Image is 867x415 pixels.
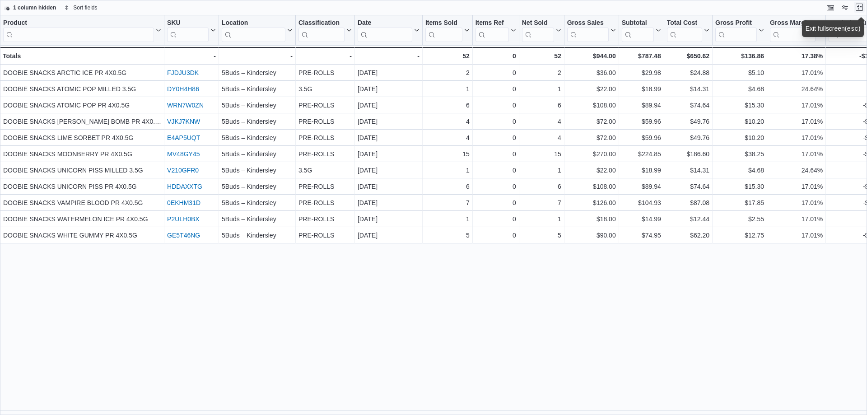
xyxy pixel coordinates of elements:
div: 5Buds – Kindersley [222,132,293,143]
div: 5Buds – Kindersley [222,149,293,159]
div: $49.76 [667,116,709,127]
div: 0 [475,132,516,143]
a: HDDAXXTG [167,183,202,190]
div: 15 [425,149,470,159]
div: $29.98 [622,67,661,78]
button: Location [222,19,293,42]
div: $72.00 [567,132,616,143]
div: $10.20 [715,132,764,143]
div: 4 [522,132,561,143]
button: Items Ref [475,19,516,42]
div: 5Buds – Kindersley [222,181,293,192]
div: [DATE] [358,132,420,143]
div: [DATE] [358,181,420,192]
div: 5Buds – Kindersley [222,116,293,127]
div: Net Sold [522,19,554,42]
button: Subtotal [622,19,661,42]
div: Product [3,19,154,28]
div: 0 [475,51,516,61]
div: 2 [425,67,470,78]
div: Date [358,19,412,28]
div: Net Sold [522,19,554,28]
button: 1 column hidden [0,2,60,13]
div: 4 [522,116,561,127]
button: Display options [839,2,850,13]
div: $74.64 [667,181,709,192]
a: DY0H4H86 [167,85,199,93]
a: VJKJ7KNW [167,118,200,125]
div: 0 [475,214,516,224]
div: $22.00 [567,84,616,94]
div: 1 [522,165,561,176]
div: $104.93 [622,197,661,208]
div: 0 [475,197,516,208]
div: 15 [522,149,561,159]
div: $17.85 [715,197,764,208]
div: Total Cost [667,19,702,42]
div: $15.30 [715,181,764,192]
a: P2ULH0BX [167,215,200,223]
div: 5Buds – Kindersley [222,197,293,208]
div: 5Buds – Kindersley [222,100,293,111]
div: 1 [522,214,561,224]
div: - [167,51,216,61]
div: 0 [475,230,516,241]
button: Gross Margin [770,19,823,42]
a: 0EKHM31D [167,199,200,206]
div: Items Sold [425,19,462,42]
button: Gross Profit [715,19,764,42]
div: $787.48 [622,51,661,61]
div: 6 [425,181,470,192]
div: Items Sold [425,19,462,28]
button: SKU [167,19,216,42]
div: 6 [425,100,470,111]
div: 0 [475,100,516,111]
div: 1 [425,165,470,176]
div: Classification [298,19,345,28]
div: PRE-ROLLS [298,197,352,208]
div: Subtotal [622,19,654,42]
div: DOOBIE SNACKS [PERSON_NAME] BOMB PR 4X0.5G [3,116,161,127]
div: 0 [475,181,516,192]
div: [DATE] [358,100,420,111]
div: DOOBIE SNACKS UNICORN PISS PR 4X0.5G [3,181,161,192]
div: $126.00 [567,197,616,208]
div: 17.01% [770,132,823,143]
div: 5Buds – Kindersley [222,214,293,224]
button: Total Cost [667,19,709,42]
div: 17.01% [770,230,823,241]
div: 5 [425,230,470,241]
div: 5Buds – Kindersley [222,84,293,94]
div: 17.38% [770,51,823,61]
div: 52 [425,51,470,61]
div: Items Ref [475,19,509,42]
div: 4 [425,116,470,127]
div: Gross Margin [770,19,816,28]
div: DOOBIE SNACKS UNICORN PISS MILLED 3.5G [3,165,161,176]
div: $74.64 [667,100,709,111]
div: $59.96 [622,116,661,127]
div: 4 [425,132,470,143]
div: $59.96 [622,132,661,143]
div: $224.85 [622,149,661,159]
div: $14.31 [667,165,709,176]
div: 5Buds – Kindersley [222,67,293,78]
div: $650.62 [667,51,709,61]
button: Gross Sales [567,19,616,42]
div: $4.68 [715,165,764,176]
div: Location [222,19,285,28]
div: $72.00 [567,116,616,127]
div: Exit fullscreen ( ) [806,24,861,33]
div: SKU URL [167,19,209,42]
button: Items Sold [425,19,470,42]
div: $12.75 [715,230,764,241]
div: 3.5G [298,84,352,94]
div: $136.86 [715,51,764,61]
div: PRE-ROLLS [298,149,352,159]
div: [DATE] [358,67,420,78]
div: 7 [425,197,470,208]
div: $15.30 [715,100,764,111]
div: PRE-ROLLS [298,100,352,111]
div: $74.95 [622,230,661,241]
div: 52 [522,51,561,61]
